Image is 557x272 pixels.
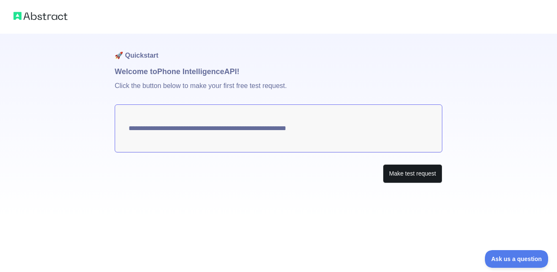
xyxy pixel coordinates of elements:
[485,250,549,268] iframe: Toggle Customer Support
[383,164,442,183] button: Make test request
[115,66,442,77] h1: Welcome to Phone Intelligence API!
[115,34,442,66] h1: 🚀 Quickstart
[13,10,67,22] img: Abstract logo
[115,77,442,104] p: Click the button below to make your first free test request.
